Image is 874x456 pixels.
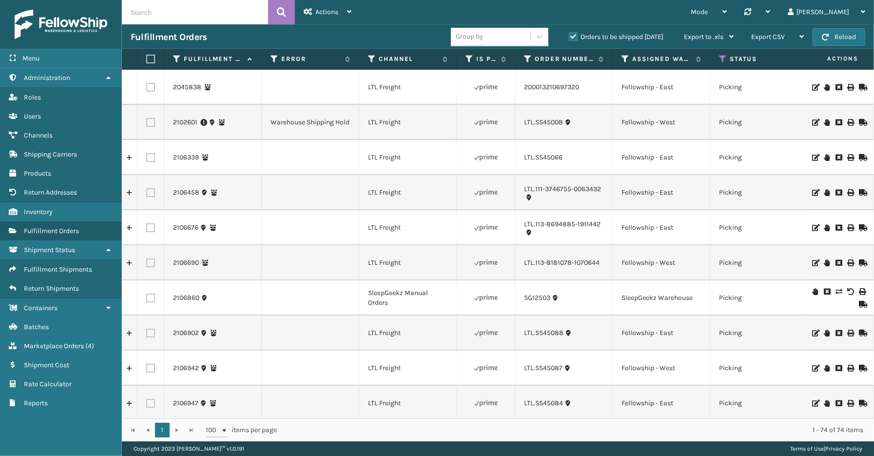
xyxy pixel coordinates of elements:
[847,259,853,266] i: Print BOL
[847,330,853,337] i: Print BOL
[155,423,170,437] a: 1
[613,70,710,105] td: Fellowship - East
[613,210,710,245] td: Fellowship - East
[824,154,830,161] i: On Hold
[173,153,199,162] a: 2106339
[812,189,818,196] i: Edit
[24,208,53,216] span: Inventory
[813,28,865,46] button: Reload
[859,288,865,295] i: Print Label
[710,175,808,210] td: Picking
[173,293,199,303] a: 2106860
[613,386,710,421] td: Fellowship - East
[24,342,84,350] span: Marketplace Orders
[710,245,808,280] td: Picking
[835,259,841,266] i: Request to Be Cancelled
[173,82,201,92] a: 2045838
[859,119,865,126] i: Mark as Shipped
[24,323,49,331] span: Batches
[847,84,853,91] i: Print BOL
[824,288,830,295] i: Request to Be Cancelled
[613,245,710,280] td: Fellowship - West
[710,105,808,140] td: Picking
[173,398,198,408] a: 2106947
[812,330,818,337] i: Edit
[524,328,563,338] a: LTL.SS45088
[613,105,710,140] td: Fellowship - West
[524,118,563,127] a: LTL.SS45008
[262,105,359,140] td: Warehouse Shipping Hold
[710,70,808,105] td: Picking
[206,423,277,437] span: items per page
[835,119,841,126] i: Request to Be Cancelled
[206,425,220,435] span: 100
[22,54,39,62] span: Menu
[24,265,92,274] span: Fulfillment Shipments
[824,224,830,231] i: On Hold
[379,55,438,63] label: Channel
[24,361,69,369] span: Shipment Cost
[24,112,41,120] span: Users
[184,55,243,63] label: Fulfillment Order Id
[824,189,830,196] i: On Hold
[24,284,79,293] span: Return Shipments
[859,365,865,372] i: Mark as Shipped
[824,400,830,407] i: On Hold
[859,259,865,266] i: Mark as Shipped
[710,210,808,245] td: Picking
[812,224,818,231] i: Edit
[859,84,865,91] i: Mark as Shipped
[24,150,77,159] span: Shipping Carriers
[790,441,862,456] div: |
[613,175,710,210] td: Fellowship - East
[359,210,457,245] td: LTL Freight
[824,365,830,372] i: On Hold
[524,153,563,162] a: LTL.SS45066
[24,227,79,235] span: Fulfillment Orders
[15,10,107,39] img: logo
[524,293,550,303] a: SG12503
[632,55,691,63] label: Assigned Warehouse
[613,351,710,386] td: Fellowship - West
[812,365,818,372] i: Edit
[24,93,41,101] span: Roles
[173,223,198,233] a: 2106676
[359,316,457,351] td: LTL Freight
[835,288,841,295] i: Change shipping
[847,365,853,372] i: Print BOL
[359,386,457,421] td: LTL Freight
[825,445,862,452] a: Privacy Policy
[24,74,70,82] span: Administration
[859,330,865,337] i: Mark as Shipped
[24,188,77,197] span: Return Addresses
[359,140,457,175] td: LTL Freight
[790,445,824,452] a: Terms of Use
[315,8,338,16] span: Actions
[824,259,830,266] i: On Hold
[535,55,594,63] label: Order Number
[24,246,75,254] span: Shipment Status
[359,280,457,316] td: SleepGeekz Manual Orders
[847,224,853,231] i: Print BOL
[359,70,457,105] td: LTL Freight
[173,258,199,268] a: 2106690
[847,400,853,407] i: Print BOL
[24,399,48,407] span: Reports
[134,441,244,456] p: Copyright 2023 [PERSON_NAME]™ v 1.0.191
[173,328,199,338] a: 2106902
[859,301,865,308] i: Mark as Shipped
[524,363,563,373] a: LTL.SS45087
[824,330,830,337] i: On Hold
[847,288,853,295] i: Void Label
[173,118,197,127] a: 2102601
[859,189,865,196] i: Mark as Shipped
[173,363,199,373] a: 2106942
[751,33,785,41] span: Export CSV
[524,82,579,92] a: 200013210697320
[847,189,853,196] i: Print BOL
[859,154,865,161] i: Mark as Shipped
[359,351,457,386] td: LTL Freight
[524,184,601,194] a: LTL.111-3746755-0063432
[613,280,710,316] td: SleepGeekz Warehouse
[812,288,818,295] i: On Hold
